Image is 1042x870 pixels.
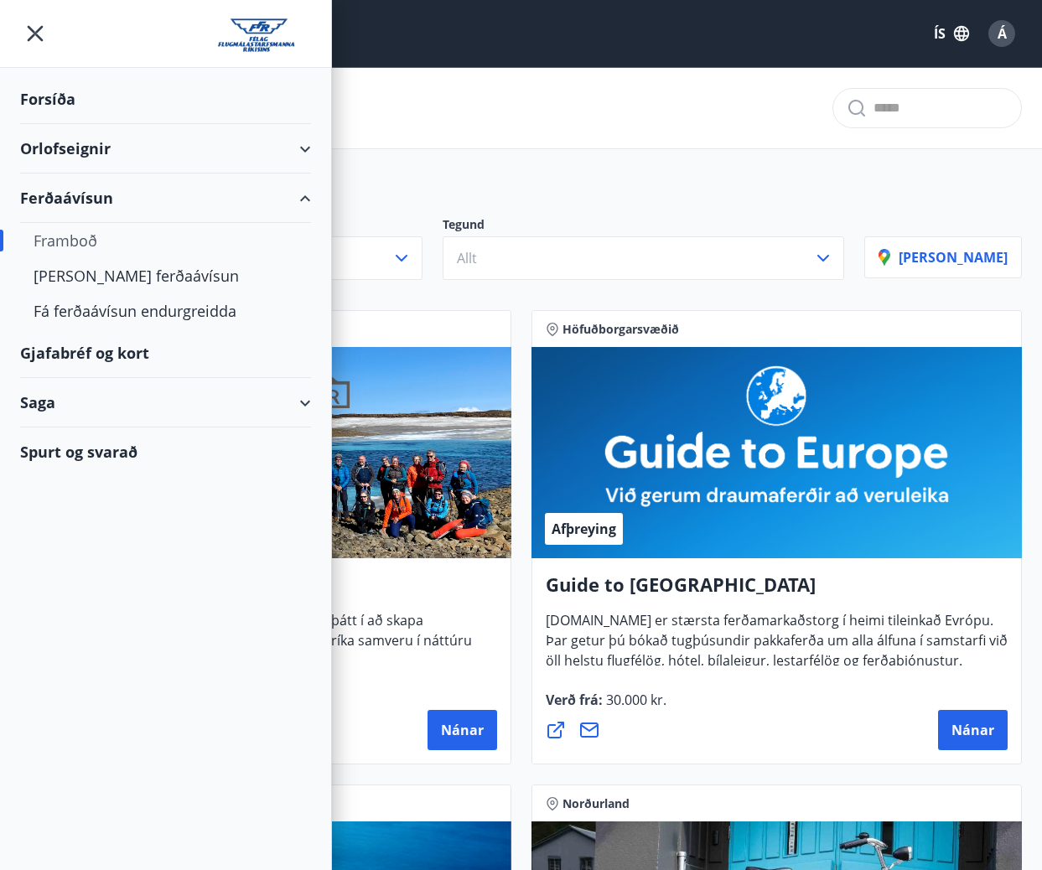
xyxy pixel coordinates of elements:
[20,329,311,378] div: Gjafabréf og kort
[34,293,298,329] div: Fá ferðaávísun endurgreidda
[218,18,311,52] img: union_logo
[457,249,477,267] span: Allt
[441,721,484,739] span: Nánar
[443,216,845,236] p: Tegund
[20,378,311,427] div: Saga
[20,75,311,124] div: Forsíða
[546,691,666,722] span: Verð frá :
[546,572,1008,610] h4: Guide to [GEOGRAPHIC_DATA]
[20,427,311,476] div: Spurt og svarað
[982,13,1022,54] button: Á
[20,18,50,49] button: menu
[998,24,1007,43] span: Á
[879,248,1008,267] p: [PERSON_NAME]
[34,258,298,293] div: [PERSON_NAME] ferðaávísun
[562,321,679,338] span: Höfuðborgarsvæðið
[562,795,630,812] span: Norðurland
[603,691,666,709] span: 30.000 kr.
[951,721,994,739] span: Nánar
[925,18,978,49] button: ÍS
[552,520,616,538] span: Afþreying
[443,236,845,280] button: Allt
[546,611,1008,683] span: [DOMAIN_NAME] er stærsta ferðamarkaðstorg í heimi tileinkað Evrópu. Þar getur þú bókað tugþúsundi...
[864,236,1022,278] button: [PERSON_NAME]
[428,710,497,750] button: Nánar
[20,124,311,173] div: Orlofseignir
[938,710,1008,750] button: Nánar
[20,173,311,223] div: Ferðaávísun
[34,223,298,258] div: Framboð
